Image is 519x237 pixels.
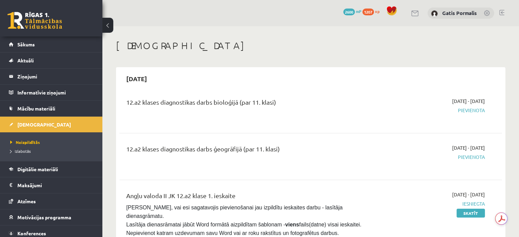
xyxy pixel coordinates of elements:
[17,230,46,236] span: Konferences
[285,222,299,227] strong: viens
[442,10,477,16] a: Gatis Pormalis
[10,139,40,145] span: Neizpildītās
[116,40,505,51] h1: [DEMOGRAPHIC_DATA]
[362,9,374,15] span: 1207
[9,193,94,209] a: Atzīmes
[375,9,379,14] span: xp
[372,107,485,114] span: Pievienota
[343,9,361,14] a: 2600 mP
[17,177,94,193] legend: Maksājumi
[17,166,58,172] span: Digitālie materiāli
[10,148,31,154] span: Izlabotās
[17,57,34,63] span: Aktuāli
[9,177,94,193] a: Maksājumi
[17,105,55,112] span: Mācību materiāli
[9,117,94,132] a: [DEMOGRAPHIC_DATA]
[126,144,362,157] div: 12.a2 klases diagnostikas darbs ģeogrāfijā (par 11. klasi)
[343,9,355,15] span: 2600
[362,9,383,14] a: 1207 xp
[356,9,361,14] span: mP
[17,85,94,100] legend: Informatīvie ziņojumi
[431,10,438,17] img: Gatis Pormalis
[126,205,363,236] span: [PERSON_NAME], vai esi sagatavojis pievienošanai jau izpildītu ieskaites darbu - lasītāja dienasg...
[9,69,94,84] a: Ziņojumi
[10,148,96,154] a: Izlabotās
[9,161,94,177] a: Digitālie materiāli
[9,85,94,100] a: Informatīvie ziņojumi
[9,209,94,225] a: Motivācijas programma
[452,191,485,198] span: [DATE] - [DATE]
[9,36,94,52] a: Sākums
[372,153,485,161] span: Pievienota
[457,209,485,218] a: Skatīt
[126,191,362,204] div: Angļu valoda II JK 12.a2 klase 1. ieskaite
[452,144,485,151] span: [DATE] - [DATE]
[126,98,362,110] div: 12.a2 klases diagnostikas darbs bioloģijā (par 11. klasi)
[119,71,154,87] h2: [DATE]
[17,214,71,220] span: Motivācijas programma
[17,41,35,47] span: Sākums
[17,198,36,204] span: Atzīmes
[8,12,62,29] a: Rīgas 1. Tālmācības vidusskola
[17,121,71,128] span: [DEMOGRAPHIC_DATA]
[10,139,96,145] a: Neizpildītās
[372,200,485,207] span: Iesniegta
[17,69,94,84] legend: Ziņojumi
[452,98,485,105] span: [DATE] - [DATE]
[9,53,94,68] a: Aktuāli
[9,101,94,116] a: Mācību materiāli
